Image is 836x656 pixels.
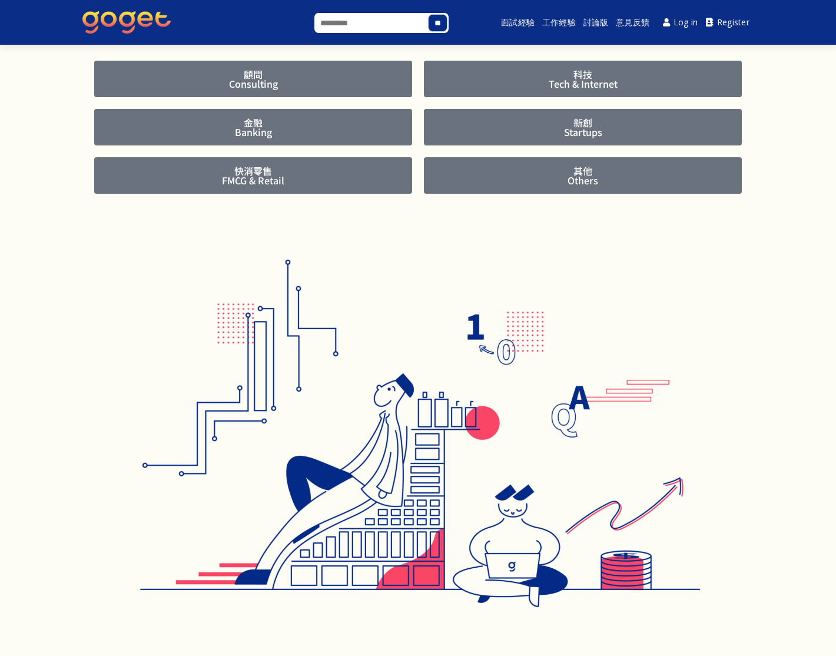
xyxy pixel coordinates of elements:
a: 新創Startups [424,109,742,145]
span: 顧問 Consulting [229,69,278,88]
a: 金融Banking [94,109,412,145]
a: Log in [659,9,702,36]
span: 金融 Banking [235,118,272,137]
a: 討論版 [582,4,610,41]
a: 科技Tech & Internet [424,61,742,97]
a: 快消零售FMCG & Retail [94,157,412,194]
span: 快消零售 FMCG & Retail [222,166,284,185]
a: 意見反饋 [614,4,651,41]
img: GoGet [82,11,171,34]
a: 其他Others [424,157,742,194]
span: 科技 Tech & Internet [549,69,618,88]
span: 其他 Others [568,166,598,185]
nav: Main menu [479,4,754,41]
a: Register [702,9,754,36]
a: 顧問Consulting [94,61,412,97]
a: 工作經驗 [540,4,578,41]
span: 新創 Startups [564,118,602,137]
a: 面試經驗 [499,4,536,41]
